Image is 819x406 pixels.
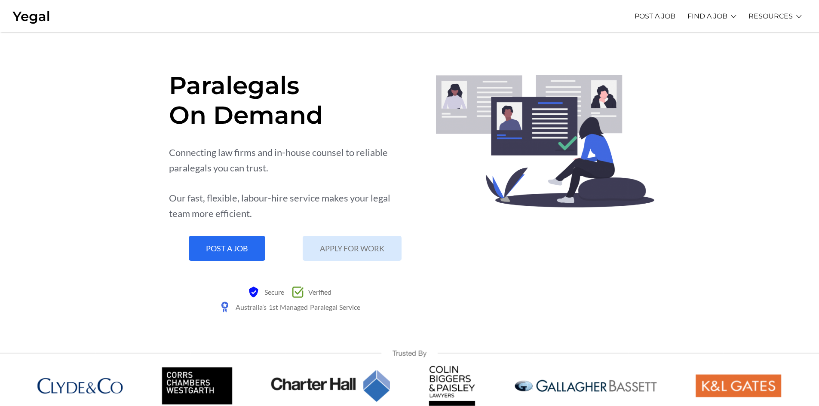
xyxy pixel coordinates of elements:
a: POST A JOB [189,236,265,261]
span: Verified [306,284,331,299]
div: Connecting law firms and in-house counsel to reliable paralegals you can trust. [169,145,410,176]
a: RESOURCES [748,4,793,28]
span: POST A JOB [206,244,248,252]
a: FIND A JOB [687,4,727,28]
a: APPLY FOR WORK [303,236,402,261]
a: POST A JOB [635,4,675,28]
h1: Paralegals On Demand [169,70,410,130]
span: Australia’s 1st Managed Paralegal Service [233,299,360,314]
div: Our fast, flexible, labour-hire service makes your legal team more efficient. [169,190,410,221]
span: Secure [262,284,284,299]
span: APPLY FOR WORK [320,244,384,252]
